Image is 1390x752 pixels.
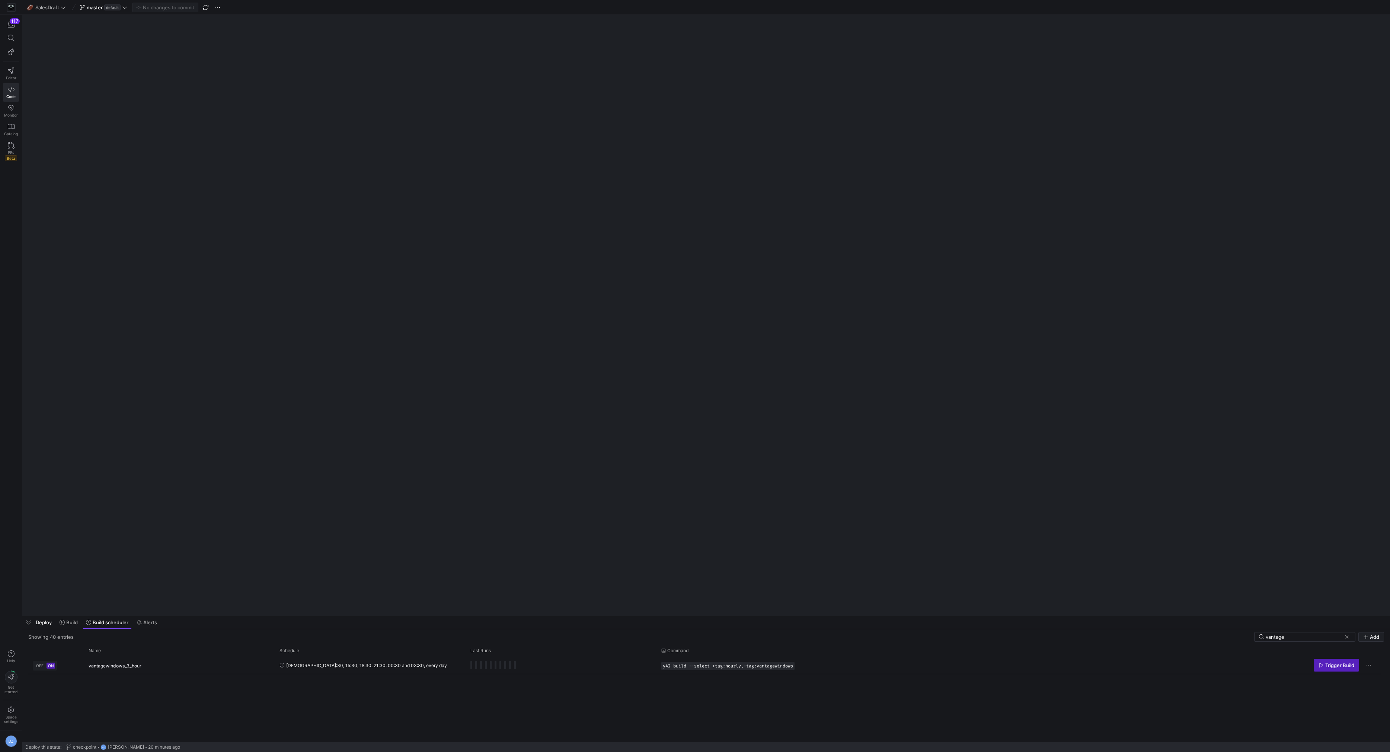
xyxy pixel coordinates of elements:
span: Monitor [4,113,18,117]
span: Beta [5,155,17,161]
button: 117 [3,18,19,31]
a: Editor [3,64,19,83]
span: default [104,4,121,10]
a: Catalog [3,120,19,139]
button: Add [1358,632,1384,642]
span: Alerts [143,619,157,625]
span: 🏈 [27,5,32,10]
span: Name [89,648,101,653]
span: Catalog [4,131,18,136]
button: Help [3,647,19,666]
a: Spacesettings [3,703,19,727]
button: DZ [3,733,19,749]
button: Build [56,616,81,629]
span: Space settings [4,715,18,724]
span: y42 build --select +tag:hourly,+tag:vantagewindows [663,663,793,669]
div: Press SPACE to select this row. [28,657,1381,674]
a: Monitor [3,102,19,120]
button: 🏈SalesDraft [25,3,68,12]
span: master [87,4,103,10]
span: Deploy [36,619,52,625]
div: Showing 40 entries [28,634,74,640]
span: [DEMOGRAPHIC_DATA]:30, 15:30, 18:30, 21:30, 00:30 and 03:30, every day [286,657,447,674]
span: Editor [6,76,16,80]
span: Deploy this state: [25,745,61,750]
button: Trigger Build [1314,659,1359,672]
button: Getstarted [3,668,19,697]
span: [PERSON_NAME] [108,745,144,750]
span: Code [6,94,16,99]
span: Help [6,659,16,663]
span: vantagewindows_3_hour [89,657,141,675]
img: https://storage.googleapis.com/y42-prod-data-exchange/images/Yf2Qvegn13xqq0DljGMI0l8d5Zqtiw36EXr8... [7,4,15,11]
span: Add [1370,634,1379,640]
span: ON [48,663,54,668]
div: DZ [100,744,106,750]
div: DZ [5,735,17,747]
span: Get started [4,685,17,694]
span: Last Runs [470,648,491,653]
button: Build scheduler [83,616,132,629]
span: Build scheduler [93,619,128,625]
span: OFF [36,663,44,668]
button: masterdefault [78,3,129,12]
span: SalesDraft [35,4,59,10]
span: Schedule [279,648,299,653]
a: https://storage.googleapis.com/y42-prod-data-exchange/images/Yf2Qvegn13xqq0DljGMI0l8d5Zqtiw36EXr8... [3,1,19,14]
button: Alerts [133,616,160,629]
span: 20 minutes ago [148,745,180,750]
span: Build [66,619,78,625]
span: Trigger Build [1325,662,1354,668]
input: Search for scheduled builds [1266,634,1342,640]
span: PRs [8,150,14,155]
button: checkpointDZ[PERSON_NAME]20 minutes ago [64,742,182,752]
a: PRsBeta [3,139,19,164]
span: Command [667,648,688,653]
span: checkpoint [73,745,96,750]
a: Code [3,83,19,102]
div: 117 [10,18,20,24]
